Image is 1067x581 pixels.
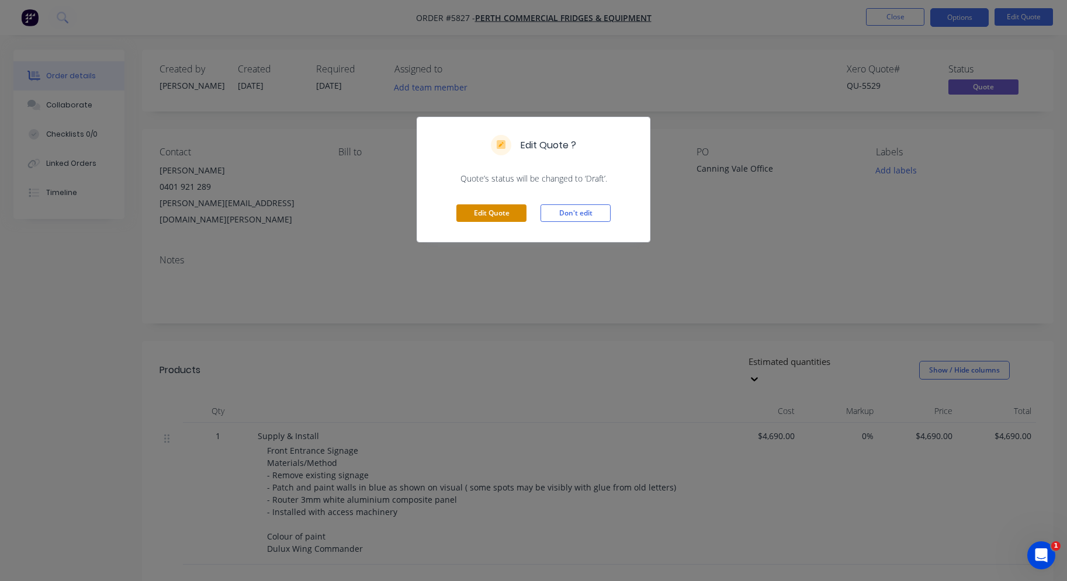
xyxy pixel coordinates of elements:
[1027,541,1055,569] iframe: Intercom live chat
[431,173,636,185] span: Quote’s status will be changed to ‘Draft’.
[1051,541,1061,551] span: 1
[205,5,226,26] div: Close
[521,138,576,152] h5: Edit Quote ?
[8,5,30,27] button: go back
[456,204,526,222] button: Edit Quote
[541,204,611,222] button: Don't edit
